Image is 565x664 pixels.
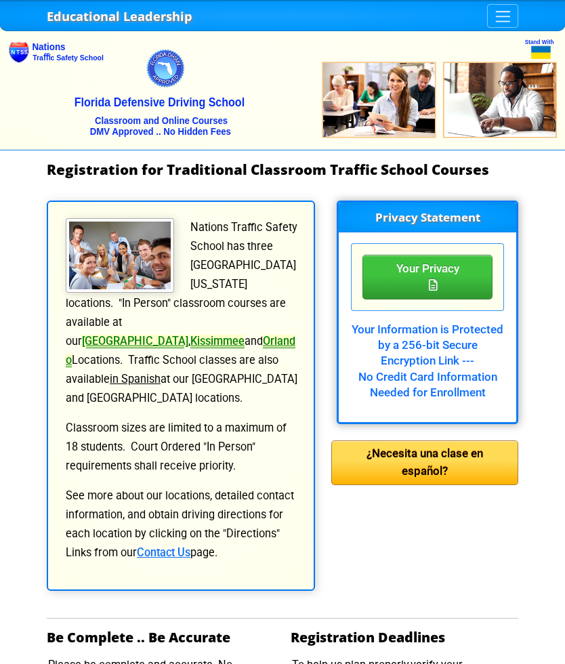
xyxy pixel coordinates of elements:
[47,5,192,27] a: Educational Leadership
[362,255,493,299] div: Privacy Statement
[66,218,174,293] img: Traffic School Students
[362,268,493,284] a: Your Privacy
[190,335,245,348] a: Kissimmee
[64,486,297,562] p: See more about our locations, detailed contact information, and obtain driving directions for eac...
[82,335,188,348] a: [GEOGRAPHIC_DATA]
[8,24,557,150] img: Nations Traffic School - Your DMV Approved Florida Traffic School
[331,455,518,468] a: ¿Necesita una clase en español?
[351,311,504,400] div: Your Information is Protected by a 256-bit Secure Encryption Link --- No Credit Card Information ...
[64,419,297,476] p: Classroom sizes are limited to a maximum of 18 students. Court Ordered "In Person" requirements s...
[487,4,518,28] button: Toggle navigation
[339,203,516,232] h3: Privacy Statement
[64,218,297,408] p: Nations Traffic Safety School has three [GEOGRAPHIC_DATA][US_STATE] locations. "In Person" classr...
[110,373,161,386] u: in Spanish
[291,629,518,646] h2: Registration Deadlines
[137,546,190,559] a: Contact Us
[47,161,518,178] h1: Registration for Traditional Classroom Traffic School Courses
[331,440,518,485] div: ¿Necesita una clase en español?
[47,629,274,646] h2: Be Complete .. Be Accurate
